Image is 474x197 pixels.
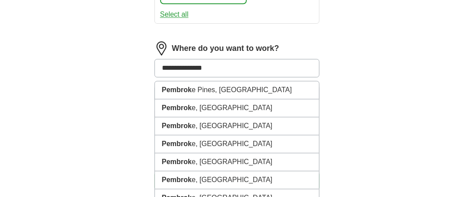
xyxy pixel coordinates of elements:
li: e, [GEOGRAPHIC_DATA] [155,153,320,171]
strong: Pembrok [162,158,192,165]
strong: Pembrok [162,86,192,93]
strong: Pembrok [162,104,192,111]
li: e, [GEOGRAPHIC_DATA] [155,135,320,153]
li: e, [GEOGRAPHIC_DATA] [155,117,320,135]
button: Select all [160,9,189,20]
li: e, [GEOGRAPHIC_DATA] [155,171,320,189]
strong: Pembrok [162,122,192,129]
img: location.png [154,41,169,55]
strong: Pembrok [162,176,192,183]
strong: Pembrok [162,140,192,147]
label: Where do you want to work? [172,43,279,54]
li: e, [GEOGRAPHIC_DATA] [155,99,320,117]
li: e Pines, [GEOGRAPHIC_DATA] [155,81,320,99]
